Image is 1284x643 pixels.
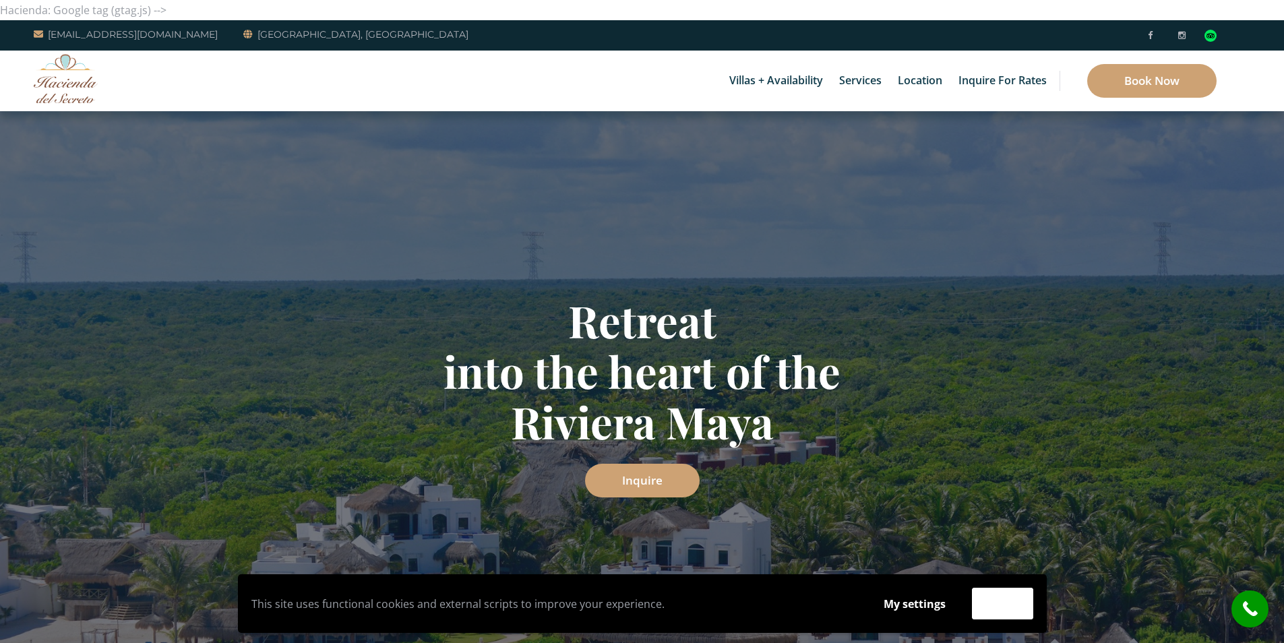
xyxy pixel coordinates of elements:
p: This site uses functional cookies and external scripts to improve your experience. [251,594,857,614]
div: Read traveler reviews on Tripadvisor [1204,30,1217,42]
a: Inquire [585,464,700,497]
a: Services [832,51,888,111]
a: Location [891,51,949,111]
i: call [1235,594,1265,624]
a: Inquire for Rates [952,51,1053,111]
h1: Retreat into the heart of the Riviera Maya [248,295,1037,447]
a: call [1231,590,1268,627]
img: Awesome Logo [34,54,98,103]
a: Villas + Availability [723,51,830,111]
a: Book Now [1087,64,1217,98]
button: Accept [972,588,1033,619]
a: [GEOGRAPHIC_DATA], [GEOGRAPHIC_DATA] [243,26,468,42]
img: Tripadvisor_logomark.svg [1204,30,1217,42]
button: My settings [871,588,958,619]
a: [EMAIL_ADDRESS][DOMAIN_NAME] [34,26,218,42]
